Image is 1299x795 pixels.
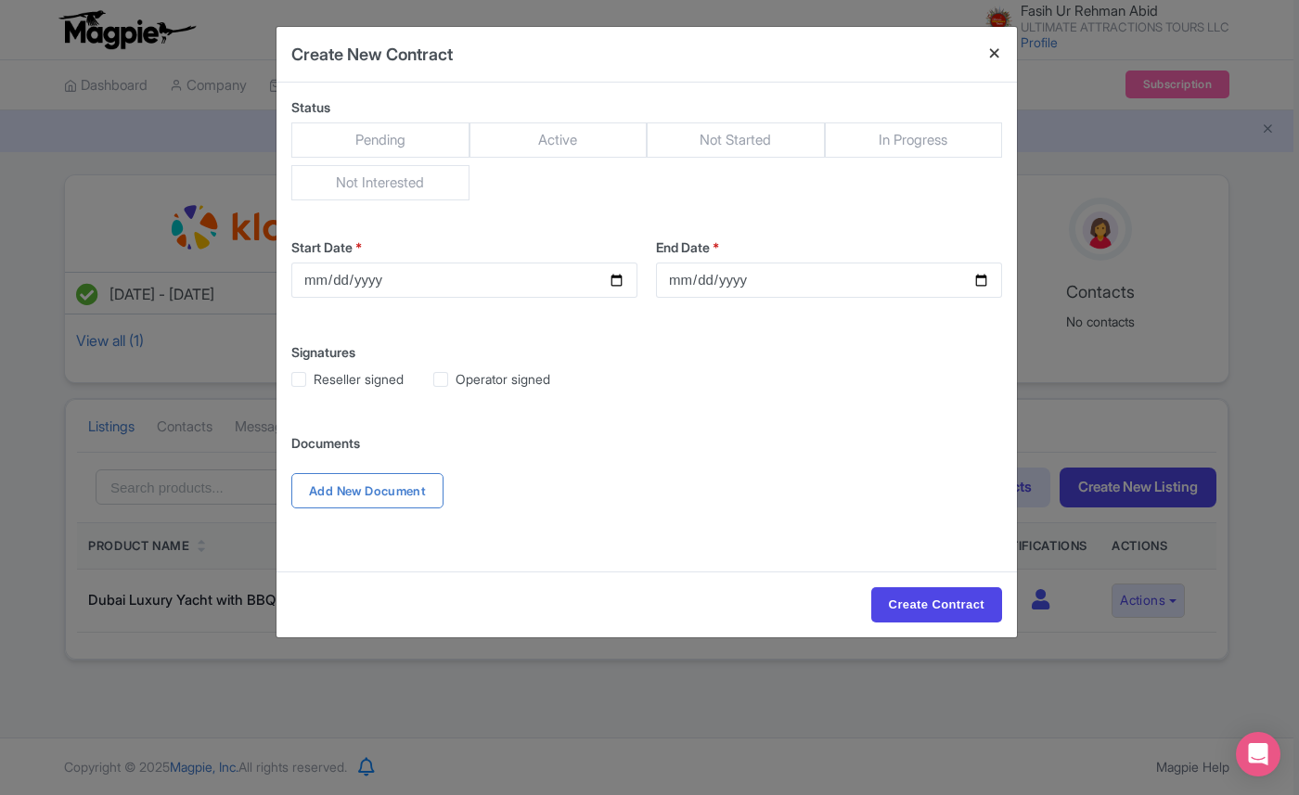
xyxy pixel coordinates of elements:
span: Documents [291,435,360,451]
div: Open Intercom Messenger [1236,732,1280,776]
span: Pending [291,122,469,158]
span: Not Started [647,122,825,158]
span: Active [469,122,648,158]
span: Operator signed [456,371,550,387]
span: Status [291,99,330,115]
span: Not Interested [291,165,469,200]
span: Reseller signed [314,371,404,387]
input: Create Contract [871,587,1002,622]
span: Start Date [291,239,353,255]
h4: Create New Contract [291,42,453,67]
span: Signatures [291,344,355,360]
span: In Progress [825,122,1003,158]
label: Add New Document [291,473,444,508]
button: Close [972,27,1017,80]
span: End Date [656,239,710,255]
